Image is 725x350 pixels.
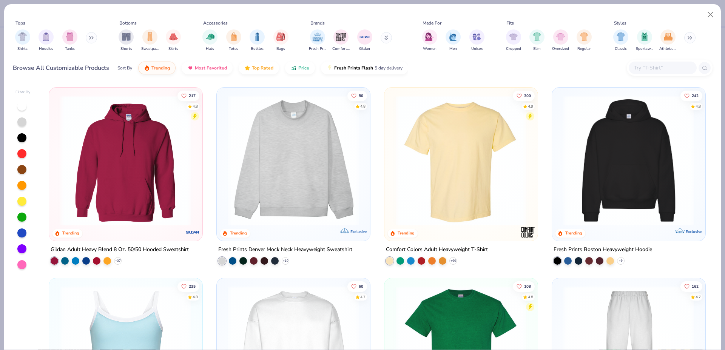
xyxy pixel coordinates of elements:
[524,94,531,97] span: 300
[335,31,347,43] img: Comfort Colors Image
[195,65,227,71] span: Most Favorited
[239,62,279,74] button: Top Rated
[312,31,323,43] img: Fresh Prints Image
[276,46,285,52] span: Bags
[276,32,285,41] img: Bags Image
[613,29,628,52] button: filter button
[321,62,408,74] button: Fresh Prints Flash5 day delivery
[533,32,541,41] img: Slim Image
[506,29,521,52] button: filter button
[472,32,481,41] img: Unisex Image
[332,29,350,52] button: filter button
[332,46,350,52] span: Comfort Colors
[62,29,77,52] div: filter for Tanks
[636,46,653,52] span: Sportswear
[659,29,677,52] button: filter button
[252,65,273,71] span: Top Rated
[42,32,50,41] img: Hoodies Image
[506,20,514,26] div: Fits
[513,90,535,101] button: Like
[144,65,150,71] img: trending.gif
[423,20,441,26] div: Made For
[189,284,196,288] span: 235
[530,95,668,226] img: e55d29c3-c55d-459c-bfd9-9b1c499ab3c6
[230,32,238,41] img: Totes Image
[617,32,625,41] img: Classic Image
[310,20,325,26] div: Brands
[39,29,54,52] button: filter button
[119,29,134,52] button: filter button
[226,29,241,52] div: filter for Totes
[13,63,109,72] div: Browse All Customizable Products
[633,63,691,72] input: Try "T-Shirt"
[206,32,214,41] img: Hats Image
[146,32,154,41] img: Sweatpants Image
[423,46,437,52] span: Women
[359,46,370,52] span: Gildan
[469,29,484,52] div: filter for Unisex
[529,29,545,52] div: filter for Slim
[703,8,718,22] button: Close
[659,29,677,52] div: filter for Athleisure
[347,281,367,291] button: Like
[696,294,701,300] div: 4.7
[614,20,626,26] div: Styles
[39,29,54,52] div: filter for Hoodies
[224,95,362,226] img: f5d85501-0dbb-4ee4-b115-c08fa3845d83
[178,281,200,291] button: Like
[218,245,352,254] div: Fresh Prints Denver Mock Neck Heavyweight Sweatshirt
[449,32,457,41] img: Men Image
[552,46,569,52] span: Oversized
[166,29,181,52] button: filter button
[577,29,592,52] button: filter button
[334,65,373,71] span: Fresh Prints Flash
[309,46,326,52] span: Fresh Prints
[66,32,74,41] img: Tanks Image
[556,32,565,41] img: Oversized Image
[471,46,483,52] span: Unisex
[141,29,159,52] button: filter button
[187,65,193,71] img: most_fav.gif
[506,46,521,52] span: Cropped
[552,29,569,52] div: filter for Oversized
[115,259,121,263] span: + 37
[253,32,261,41] img: Bottles Image
[285,62,315,74] button: Price
[533,46,541,52] span: Slim
[528,103,533,109] div: 4.9
[17,46,28,52] span: Shirts
[151,65,170,71] span: Trending
[18,32,27,41] img: Shirts Image
[189,94,196,97] span: 217
[15,20,25,26] div: Tops
[251,46,264,52] span: Bottles
[357,29,372,52] button: filter button
[273,29,288,52] div: filter for Bags
[178,90,200,101] button: Like
[636,29,653,52] div: filter for Sportswear
[509,32,518,41] img: Cropped Image
[664,32,673,41] img: Athleisure Image
[120,46,132,52] span: Shorts
[309,29,326,52] button: filter button
[122,32,131,41] img: Shorts Image
[138,62,176,74] button: Trending
[250,29,265,52] div: filter for Bottles
[360,103,366,109] div: 4.8
[613,29,628,52] div: filter for Classic
[692,284,699,288] span: 162
[357,29,372,52] div: filter for Gildan
[119,20,137,26] div: Bottoms
[422,29,437,52] button: filter button
[359,94,363,97] span: 80
[554,245,652,254] div: Fresh Prints Boston Heavyweight Hoodie
[182,62,233,74] button: Most Favorited
[520,225,535,240] img: Comfort Colors logo
[141,46,159,52] span: Sweatpants
[360,294,366,300] div: 4.7
[62,29,77,52] button: filter button
[362,95,501,226] img: a90f7c54-8796-4cb2-9d6e-4e9644cfe0fe
[615,46,627,52] span: Classic
[422,29,437,52] div: filter for Women
[577,46,591,52] span: Regular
